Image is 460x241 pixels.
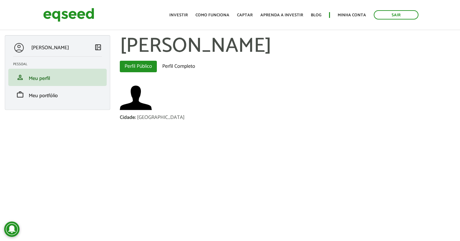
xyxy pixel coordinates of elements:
a: workMeu portfólio [13,91,102,98]
a: Captar [237,13,253,17]
a: Perfil Completo [157,61,200,72]
a: Como funciona [195,13,229,17]
a: personMeu perfil [13,74,102,81]
span: Meu portfólio [29,91,58,100]
a: Blog [311,13,321,17]
span: person [16,74,24,81]
span: Meu perfil [29,74,50,83]
h2: Pessoal [13,62,107,66]
span: work [16,91,24,98]
a: Sair [374,10,418,19]
a: Ver perfil do usuário. [120,82,152,114]
span: left_panel_close [94,43,102,51]
h1: [PERSON_NAME] [120,35,455,58]
a: Perfil Público [120,61,157,72]
li: Meu portfólio [8,86,107,103]
p: [PERSON_NAME] [31,45,69,51]
li: Meu perfil [8,69,107,86]
div: [GEOGRAPHIC_DATA] [137,115,185,120]
img: EqSeed [43,6,94,23]
img: Foto de Augusto Barbosa [120,82,152,114]
div: Cidade [120,115,137,120]
a: Colapsar menu [94,43,102,52]
span: : [135,113,136,122]
a: Minha conta [338,13,366,17]
a: Investir [169,13,188,17]
a: Aprenda a investir [260,13,303,17]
